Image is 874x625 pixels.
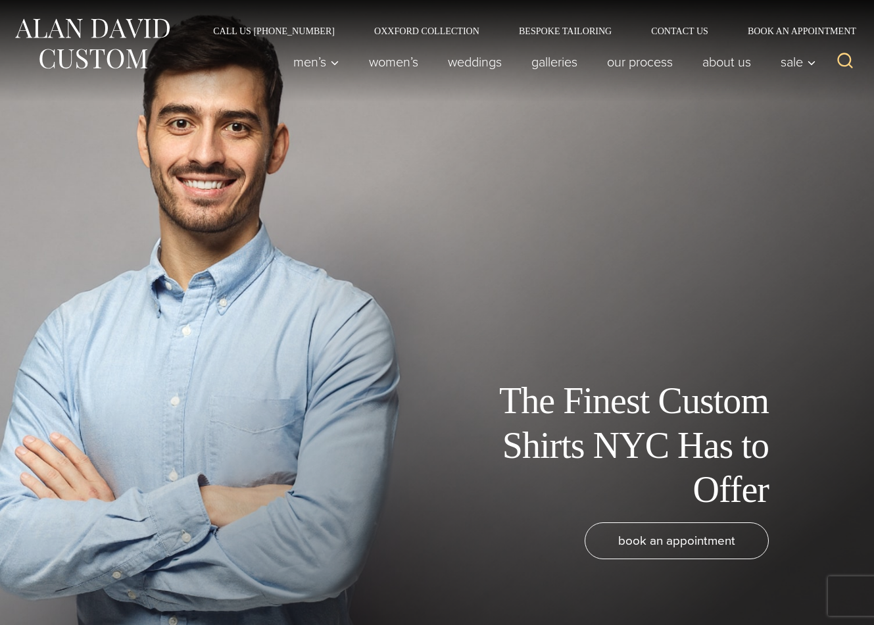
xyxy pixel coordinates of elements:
[593,49,688,75] a: Our Process
[728,26,861,36] a: Book an Appointment
[631,26,728,36] a: Contact Us
[585,522,769,559] a: book an appointment
[829,46,861,78] button: View Search Form
[293,55,339,68] span: Men’s
[193,26,861,36] nav: Secondary Navigation
[13,14,171,73] img: Alan David Custom
[688,49,766,75] a: About Us
[354,49,433,75] a: Women’s
[618,531,735,550] span: book an appointment
[473,379,769,512] h1: The Finest Custom Shirts NYC Has to Offer
[433,49,517,75] a: weddings
[354,26,499,36] a: Oxxford Collection
[193,26,354,36] a: Call Us [PHONE_NUMBER]
[499,26,631,36] a: Bespoke Tailoring
[517,49,593,75] a: Galleries
[781,55,816,68] span: Sale
[279,49,823,75] nav: Primary Navigation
